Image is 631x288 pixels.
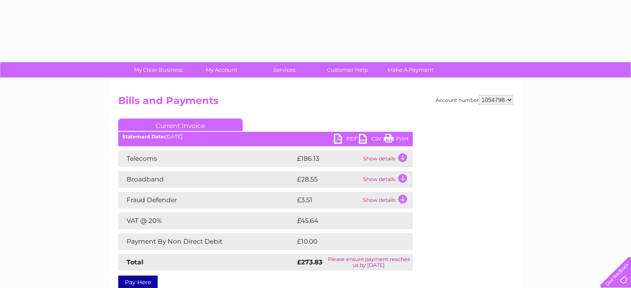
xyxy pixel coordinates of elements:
a: PDF [334,134,359,146]
a: Make A Payment [376,62,445,77]
div: Account number [436,95,513,105]
td: Show details [361,171,413,188]
div: [DATE] [118,134,413,140]
td: £186.13 [295,150,361,167]
td: Payment By Non Direct Debit [118,233,295,250]
td: Show details [361,150,413,167]
td: £10.00 [295,233,396,250]
a: Services [250,62,319,77]
h2: Bills and Payments [118,95,513,111]
strong: Total [127,258,144,266]
td: £3.51 [295,192,361,208]
td: Fraud Defender [118,192,295,208]
a: My Clear Business [124,62,192,77]
td: Telecoms [118,150,295,167]
td: £28.55 [295,171,361,188]
td: Please ensure payment reaches us by [DATE] [325,254,413,271]
td: Broadband [118,171,295,188]
td: VAT @ 20% [118,213,295,229]
a: Current Invoice [118,119,243,131]
b: Statement Date: [122,133,165,140]
strong: £273.83 [297,258,322,266]
td: Show details [361,192,413,208]
a: Customer Help [313,62,382,77]
a: My Account [187,62,256,77]
a: Print [384,134,409,146]
a: CSV [359,134,384,146]
td: £45.64 [295,213,396,229]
